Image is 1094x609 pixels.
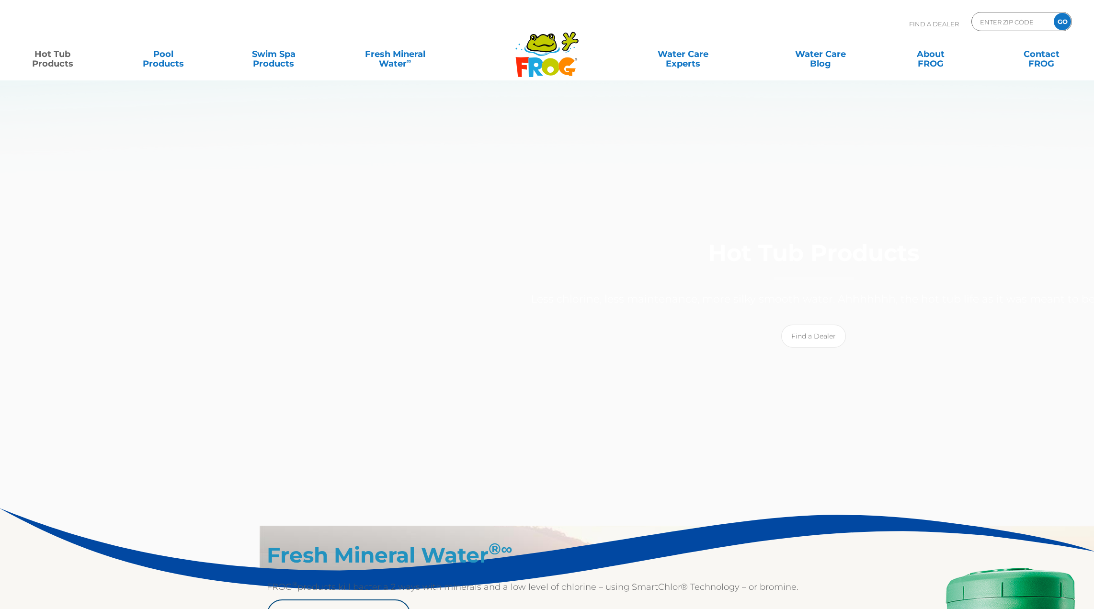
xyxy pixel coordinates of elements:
[1054,13,1071,30] input: GO
[909,12,959,36] p: Find A Dealer
[341,45,448,64] a: Fresh MineralWater∞
[267,542,807,567] h2: Fresh Mineral Water
[777,45,864,64] a: Water CareBlog
[888,45,974,64] a: AboutFROG
[613,45,753,64] a: Water CareExperts
[998,45,1084,64] a: ContactFROG
[231,45,317,64] a: Swim SpaProducts
[489,539,513,558] sup: ®
[510,19,584,78] img: Frog Products Logo
[267,579,807,595] p: FROG products kill bacteria 2 ways with minerals and a low level of chlorine – using SmartChlor® ...
[292,580,297,588] sup: ®
[781,325,846,348] a: Find a Dealer
[10,45,96,64] a: Hot TubProducts
[407,57,411,65] sup: ∞
[120,45,206,64] a: PoolProducts
[501,539,513,558] em: ∞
